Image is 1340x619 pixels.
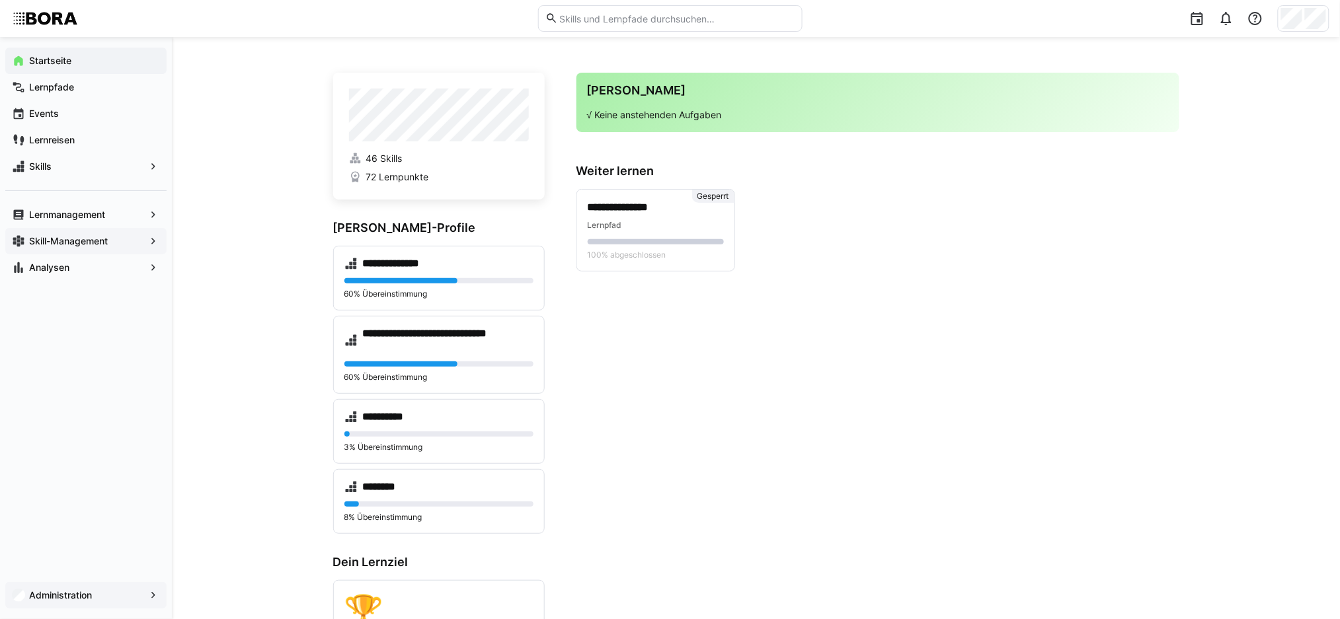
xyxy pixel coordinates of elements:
p: 8% Übereinstimmung [344,512,533,523]
p: √ Keine anstehenden Aufgaben [587,108,1169,122]
span: 46 Skills [366,152,402,165]
a: 46 Skills [349,152,529,165]
p: 60% Übereinstimmung [344,289,533,299]
h3: [PERSON_NAME]-Profile [333,221,545,235]
input: Skills und Lernpfade durchsuchen… [558,13,795,24]
span: Lernpfad [588,220,622,230]
span: 72 Lernpunkte [366,170,428,184]
p: 3% Übereinstimmung [344,442,533,453]
span: 100% abgeschlossen [588,250,666,260]
span: Gesperrt [697,191,729,201]
p: 60% Übereinstimmung [344,372,533,382]
h3: Weiter lernen [576,164,1179,178]
h3: [PERSON_NAME] [587,83,1169,98]
h3: Dein Lernziel [333,555,545,569]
